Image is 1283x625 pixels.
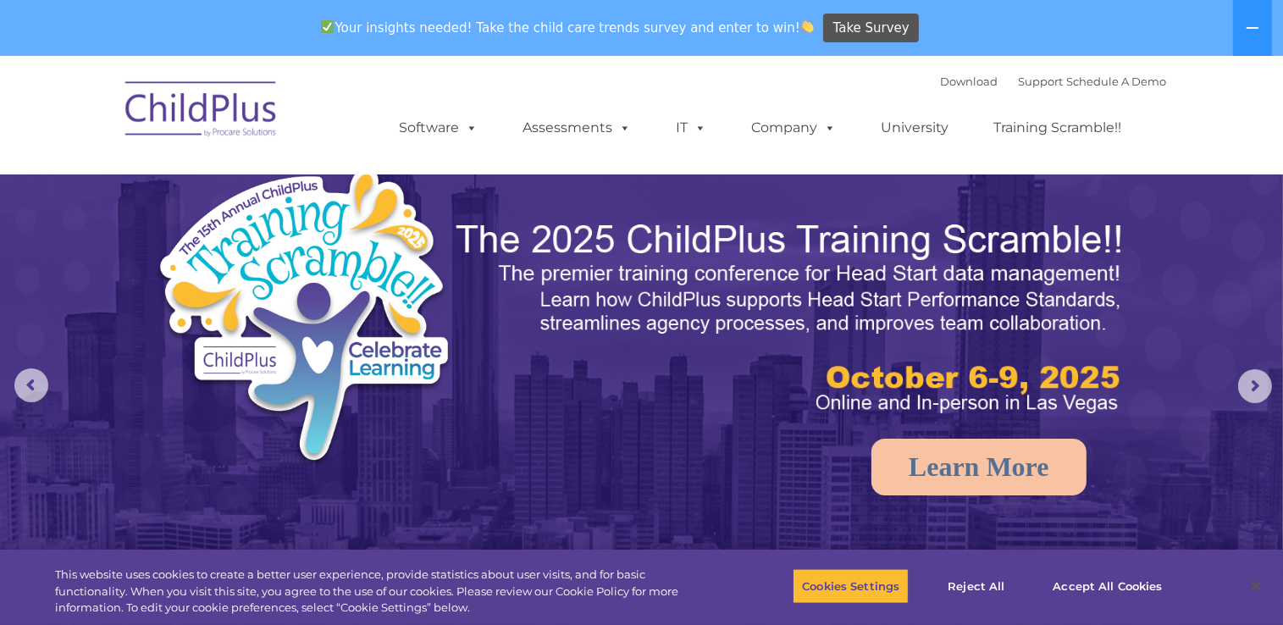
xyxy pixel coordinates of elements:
[941,75,998,88] a: Download
[55,567,705,617] div: This website uses cookies to create a better user experience, provide statistics about user visit...
[941,75,1167,88] font: |
[923,568,1029,604] button: Reject All
[833,14,910,43] span: Take Survey
[865,111,966,145] a: University
[660,111,724,145] a: IT
[793,568,909,604] button: Cookies Settings
[823,14,919,43] a: Take Survey
[314,11,821,44] span: Your insights needed! Take the child care trends survey and enter to win!
[977,111,1139,145] a: Training Scramble!!
[321,20,334,33] img: ✅
[383,111,495,145] a: Software
[1067,75,1167,88] a: Schedule A Demo
[735,111,854,145] a: Company
[235,181,307,194] span: Phone number
[506,111,649,145] a: Assessments
[117,69,286,154] img: ChildPlus by Procare Solutions
[801,20,814,33] img: 👏
[871,439,1087,495] a: Learn More
[1043,568,1171,604] button: Accept All Cookies
[235,112,287,124] span: Last name
[1237,567,1275,605] button: Close
[1019,75,1064,88] a: Support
